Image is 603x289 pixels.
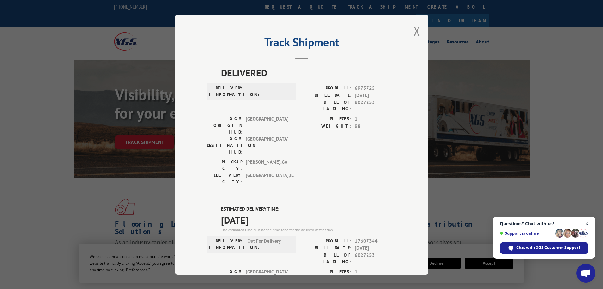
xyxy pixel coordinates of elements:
button: Close modal [413,23,420,39]
label: DELIVERY INFORMATION: [209,85,244,98]
label: PROBILL: [302,85,352,92]
label: BILL DATE: [302,92,352,99]
div: The estimated time is using the time zone for the delivery destination. [221,227,397,233]
span: [DATE] [355,245,397,252]
span: [GEOGRAPHIC_DATA] [246,115,288,135]
span: [DATE] [355,92,397,99]
span: [GEOGRAPHIC_DATA] [246,268,288,288]
span: Close chat [583,220,591,228]
span: [GEOGRAPHIC_DATA] , IL [246,172,288,185]
label: XGS ORIGIN HUB: [207,115,242,135]
span: 98 [355,122,397,130]
span: Out For Delivery [248,237,290,251]
label: XGS ORIGIN HUB: [207,268,242,288]
span: [PERSON_NAME] , GA [246,159,288,172]
span: 1 [355,268,397,275]
div: Open chat [576,264,595,283]
label: BILL OF LADING: [302,99,352,112]
span: [DATE] [221,213,397,227]
span: 6027253 [355,99,397,112]
span: 6975725 [355,85,397,92]
span: DELIVERED [221,66,397,80]
span: 1 [355,115,397,123]
label: BILL OF LADING: [302,252,352,265]
span: [GEOGRAPHIC_DATA] [246,135,288,155]
label: PICKUP CITY: [207,159,242,172]
span: Questions? Chat with us! [500,221,588,226]
label: DELIVERY INFORMATION: [209,237,244,251]
label: PIECES: [302,268,352,275]
label: XGS DESTINATION HUB: [207,135,242,155]
label: DELIVERY CITY: [207,172,242,185]
span: 6027253 [355,252,397,265]
h2: Track Shipment [207,38,397,50]
label: ESTIMATED DELIVERY TIME: [221,206,397,213]
span: Chat with XGS Customer Support [516,245,580,251]
span: 17607344 [355,237,397,245]
label: PIECES: [302,115,352,123]
label: WEIGHT: [302,122,352,130]
div: Chat with XGS Customer Support [500,242,588,254]
label: BILL DATE: [302,245,352,252]
span: Support is online [500,231,553,236]
label: PROBILL: [302,237,352,245]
